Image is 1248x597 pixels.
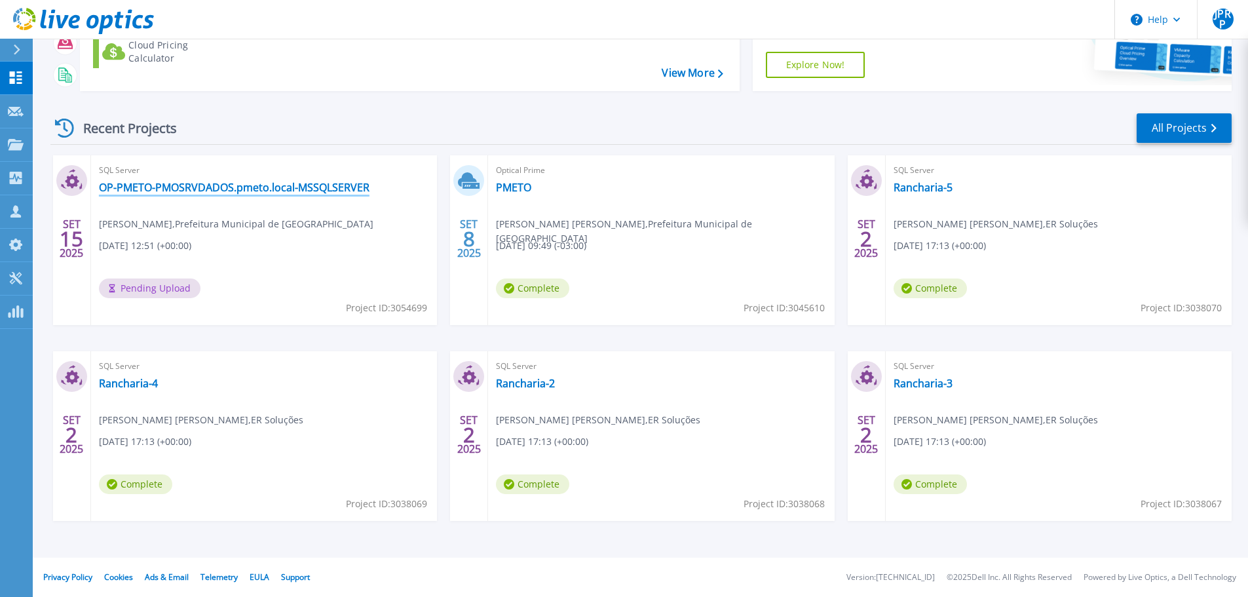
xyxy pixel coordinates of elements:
span: Complete [496,279,569,298]
span: Complete [894,474,967,494]
span: [PERSON_NAME] , Prefeitura Municipal de [GEOGRAPHIC_DATA] [99,217,373,231]
span: Project ID: 3038070 [1141,301,1222,315]
span: 2 [66,429,77,440]
a: Ads & Email [145,571,189,583]
span: Complete [99,474,172,494]
a: View More [662,67,723,79]
span: Project ID: 3045610 [744,301,825,315]
span: [PERSON_NAME] [PERSON_NAME] , ER Soluções [496,413,700,427]
a: PMETO [496,181,531,194]
a: Explore Now! [766,52,865,78]
span: [PERSON_NAME] [PERSON_NAME] , ER Soluções [99,413,303,427]
span: [PERSON_NAME] [PERSON_NAME] , ER Soluções [894,413,1098,427]
span: Optical Prime [496,163,826,178]
a: Cookies [104,571,133,583]
li: © 2025 Dell Inc. All Rights Reserved [947,573,1072,582]
span: SQL Server [894,359,1224,374]
span: Project ID: 3038068 [744,497,825,511]
a: Rancharia-3 [894,377,953,390]
li: Version: [TECHNICAL_ID] [846,573,935,582]
a: Cloud Pricing Calculator [93,35,239,68]
span: SQL Server [99,359,429,374]
div: SET 2025 [59,215,84,263]
span: 2 [463,429,475,440]
div: SET 2025 [457,411,482,459]
div: Cloud Pricing Calculator [128,39,233,65]
a: All Projects [1137,113,1232,143]
span: JPRP [1213,9,1234,29]
span: Project ID: 3038069 [346,497,427,511]
span: Complete [496,474,569,494]
span: SQL Server [496,359,826,374]
span: [DATE] 17:13 (+00:00) [99,434,191,449]
a: Rancharia-4 [99,377,158,390]
span: Project ID: 3054699 [346,301,427,315]
span: 2 [860,233,872,244]
a: Rancharia-5 [894,181,953,194]
a: Privacy Policy [43,571,92,583]
a: Support [281,571,310,583]
span: [DATE] 17:13 (+00:00) [894,434,986,449]
a: Rancharia-2 [496,377,555,390]
span: 2 [860,429,872,440]
span: [PERSON_NAME] [PERSON_NAME] , Prefeitura Municipal de [GEOGRAPHIC_DATA] [496,217,834,246]
div: SET 2025 [457,215,482,263]
span: Project ID: 3038067 [1141,497,1222,511]
span: 8 [463,233,475,244]
span: [DATE] 17:13 (+00:00) [496,434,588,449]
span: SQL Server [99,163,429,178]
span: [DATE] 12:51 (+00:00) [99,239,191,253]
div: SET 2025 [59,411,84,459]
span: Complete [894,279,967,298]
div: SET 2025 [854,411,879,459]
span: [DATE] 09:49 (-03:00) [496,239,586,253]
span: [DATE] 17:13 (+00:00) [894,239,986,253]
span: Pending Upload [99,279,200,298]
a: OP-PMETO-PMOSRVDADOS.pmeto.local-MSSQLSERVER [99,181,369,194]
li: Powered by Live Optics, a Dell Technology [1084,573,1236,582]
span: 15 [60,233,83,244]
span: SQL Server [894,163,1224,178]
a: EULA [250,571,269,583]
div: SET 2025 [854,215,879,263]
span: [PERSON_NAME] [PERSON_NAME] , ER Soluções [894,217,1098,231]
div: Recent Projects [50,112,195,144]
a: Telemetry [200,571,238,583]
